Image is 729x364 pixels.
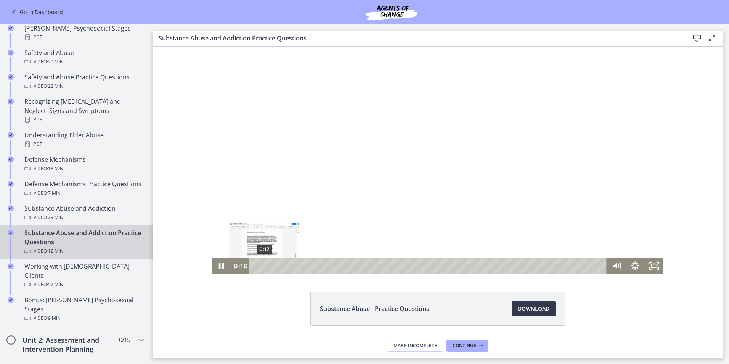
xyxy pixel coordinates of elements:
[47,188,61,198] span: · 7 min
[8,132,14,138] i: Completed
[24,155,143,173] div: Defense Mechanisms
[24,48,143,66] div: Safety and Abuse
[47,280,63,289] span: · 57 min
[8,156,14,163] i: Completed
[393,343,437,349] span: Mark Incomplete
[9,8,63,17] a: Go to Dashboard
[24,115,143,124] div: PDF
[47,57,63,66] span: · 29 min
[8,50,14,56] i: Completed
[8,98,14,105] i: Completed
[492,211,511,227] button: Fullscreen
[47,213,63,222] span: · 29 min
[24,188,143,198] div: Video
[24,33,143,42] div: PDF
[346,3,437,21] img: Agents of Change
[518,304,549,313] span: Download
[24,246,143,256] div: Video
[159,34,677,43] h3: Substance Abuse and Addiction Practice Questions
[387,340,443,352] button: Mark Incomplete
[454,211,473,227] button: Mute
[24,72,143,91] div: Safety and Abuse Practice Questions
[8,297,14,303] i: Completed
[446,340,488,352] button: Continue
[8,25,14,31] i: Completed
[24,213,143,222] div: Video
[24,82,143,91] div: Video
[24,295,143,323] div: Bonus: [PERSON_NAME] Psychosexual Stages
[24,140,143,149] div: PDF
[24,57,143,66] div: Video
[24,228,143,256] div: Substance Abuse and Addiction Practice Questions
[24,179,143,198] div: Defense Mechanisms Practice Questions
[24,280,143,289] div: Video
[512,301,556,316] a: Download
[474,211,492,227] button: Show settings menu
[453,343,476,349] span: Continue
[24,204,143,222] div: Substance Abuse and Addiction
[24,24,143,42] div: [PERSON_NAME] Psychosocial Stages
[153,47,723,274] iframe: Video Lesson
[8,181,14,187] i: Completed
[119,335,130,345] span: 0 / 15
[24,314,143,323] div: Video
[24,164,143,173] div: Video
[24,262,143,289] div: Working with [DEMOGRAPHIC_DATA] Clients
[47,246,63,256] span: · 12 min
[8,230,14,236] i: Completed
[22,335,116,354] h2: Unit 2: Assessment and Intervention Planning
[47,82,63,91] span: · 22 min
[8,74,14,80] i: Completed
[47,314,61,323] span: · 9 min
[47,164,63,173] span: · 18 min
[8,205,14,211] i: Completed
[24,130,143,149] div: Understanding Elder Abuse
[320,304,429,313] span: Substance Abuse - Practice Questions
[8,263,14,269] i: Completed
[24,97,143,124] div: Recognizing [MEDICAL_DATA] and Neglect: Signs and Symptoms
